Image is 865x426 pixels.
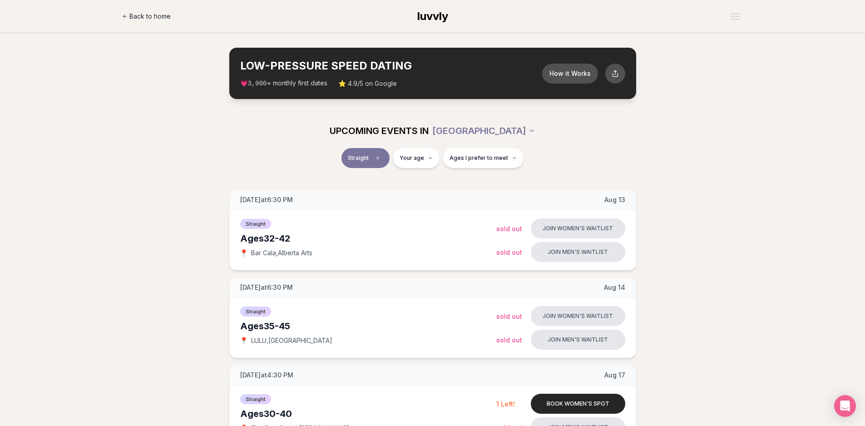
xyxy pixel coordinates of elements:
button: [GEOGRAPHIC_DATA] [432,121,535,141]
span: Ages I prefer to meet [450,154,508,162]
span: Clear event type filter [372,153,383,163]
span: Your age [400,154,424,162]
span: Aug 17 [604,371,625,380]
span: ⭐ 4.9/5 on Google [338,79,397,88]
span: Straight [240,219,271,229]
div: Ages 32-42 [240,232,496,245]
div: Open Intercom Messenger [834,395,856,417]
span: Back to home [129,12,171,21]
span: 1 Left! [496,400,515,408]
a: Back to home [122,7,171,25]
span: Sold Out [496,248,522,256]
span: Straight [240,307,271,317]
span: Sold Out [496,312,522,320]
button: Join men's waitlist [531,242,625,262]
span: Straight [240,394,271,404]
span: Straight [348,154,369,162]
button: Open menu [727,10,743,23]
span: LULU , [GEOGRAPHIC_DATA] [251,336,332,345]
h2: LOW-PRESSURE SPEED DATING [240,59,542,73]
span: 💗 + monthly first dates [240,79,327,88]
div: Ages 35-45 [240,320,496,332]
span: 📍 [240,249,247,257]
button: How it Works [542,64,598,84]
span: [DATE] at 6:30 PM [240,283,293,292]
span: Aug 14 [604,283,625,292]
span: [DATE] at 6:30 PM [240,195,293,204]
button: Join women's waitlist [531,218,625,238]
span: Sold Out [496,336,522,344]
span: luvvly [417,10,448,23]
button: Ages I prefer to meet [443,148,524,168]
div: Ages 30-40 [240,407,496,420]
span: [DATE] at 4:30 PM [240,371,293,380]
span: Bar Cala , Alberta Arts [251,248,312,258]
button: Book women's spot [531,394,625,414]
span: Sold Out [496,225,522,233]
button: Join women's waitlist [531,306,625,326]
button: Your age [393,148,440,168]
a: luvvly [417,9,448,24]
span: UPCOMING EVENTS IN [330,124,429,137]
span: 📍 [240,337,247,344]
button: StraightClear event type filter [341,148,390,168]
span: 3,000 [248,80,267,87]
button: Join men's waitlist [531,330,625,350]
span: Aug 13 [604,195,625,204]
